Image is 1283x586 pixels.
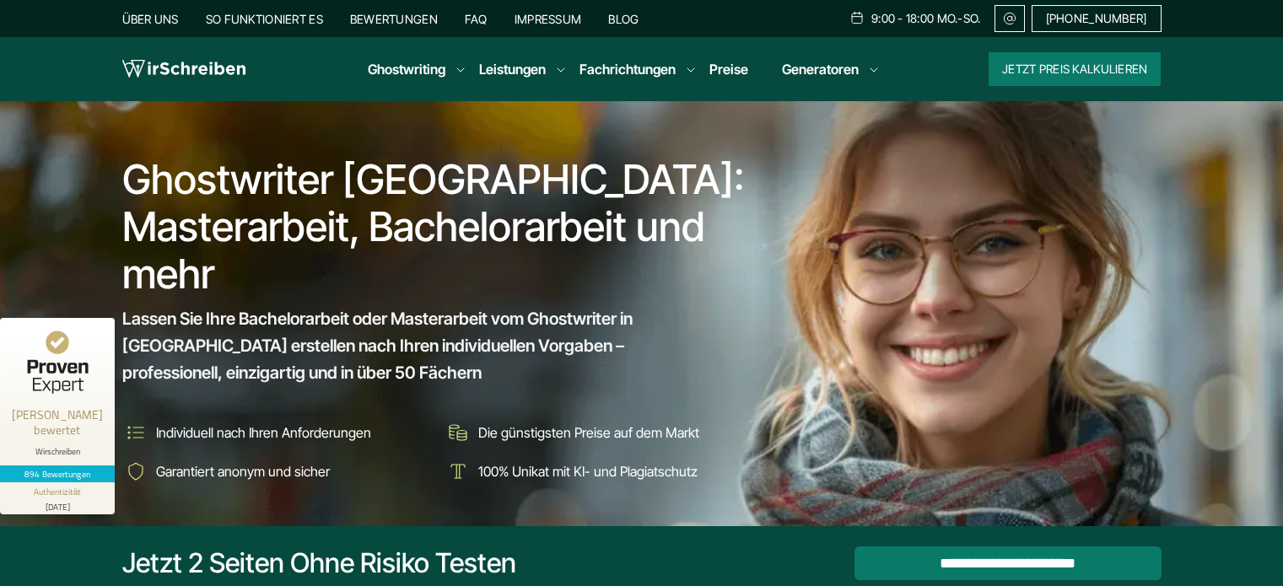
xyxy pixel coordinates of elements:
a: FAQ [465,12,488,26]
img: logo wirschreiben [122,56,245,82]
a: Impressum [515,12,582,26]
a: Bewertungen [350,12,438,26]
img: Schedule [849,11,865,24]
a: Preise [709,61,748,78]
span: [PHONE_NUMBER] [1046,12,1147,25]
a: So funktioniert es [206,12,323,26]
a: Ghostwriting [368,59,445,79]
h1: Ghostwriter [GEOGRAPHIC_DATA]: Masterarbeit, Bachelorarbeit und mehr [122,156,757,298]
div: Jetzt 2 Seiten ohne Risiko testen [122,546,516,580]
img: Garantiert anonym und sicher [122,458,149,485]
img: Individuell nach Ihren Anforderungen [122,419,149,446]
img: 100% Unikat mit KI- und Plagiatschutz [445,458,472,485]
div: [DATE] [7,498,108,511]
a: Leistungen [479,59,546,79]
div: Authentizität [34,486,82,498]
span: 9:00 - 18:00 Mo.-So. [871,12,981,25]
li: Garantiert anonym und sicher [122,458,433,485]
a: [PHONE_NUMBER] [1032,5,1162,32]
div: Wirschreiben [7,446,108,457]
img: Die günstigsten Preise auf dem Markt [445,419,472,446]
button: Jetzt Preis kalkulieren [989,52,1161,86]
span: Lassen Sie Ihre Bachelorarbeit oder Masterarbeit vom Ghostwriter in [GEOGRAPHIC_DATA] erstellen n... [122,305,725,386]
a: Generatoren [782,59,859,79]
a: Fachrichtungen [580,59,676,79]
li: Individuell nach Ihren Anforderungen [122,419,433,446]
li: Die günstigsten Preise auf dem Markt [445,419,755,446]
a: Über uns [122,12,179,26]
img: Email [1002,12,1017,25]
li: 100% Unikat mit KI- und Plagiatschutz [445,458,755,485]
a: Blog [608,12,639,26]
